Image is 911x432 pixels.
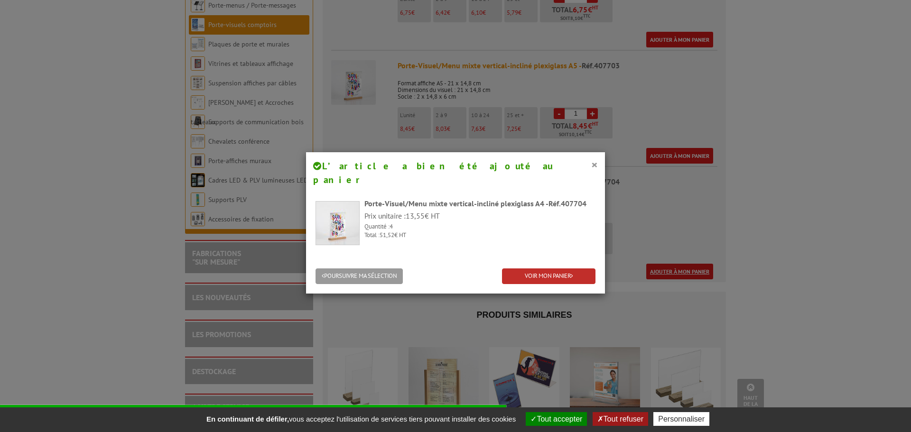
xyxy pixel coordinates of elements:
span: 4 [390,222,393,230]
h4: L’article a bien été ajouté au panier [313,159,598,186]
button: Personnaliser (fenêtre modale) [653,412,709,426]
span: 51,52 [380,231,394,239]
span: 13,55 [406,211,425,221]
div: Porte-Visuel/Menu mixte vertical-incliné plexiglass A4 - [364,198,595,209]
span: Réf.407704 [548,199,586,208]
p: Quantité : [364,222,595,231]
a: VOIR MON PANIER [502,268,595,284]
span: vous acceptez l'utilisation de services tiers pouvant installer des cookies [202,415,521,423]
button: Tout accepter [526,412,587,426]
strong: En continuant de défiler, [206,415,289,423]
button: Tout refuser [593,412,648,426]
p: Total : € HT [364,231,595,240]
button: × [591,158,598,171]
p: Prix unitaire : € HT [364,211,595,221]
button: POURSUIVRE MA SÉLECTION [316,268,403,284]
